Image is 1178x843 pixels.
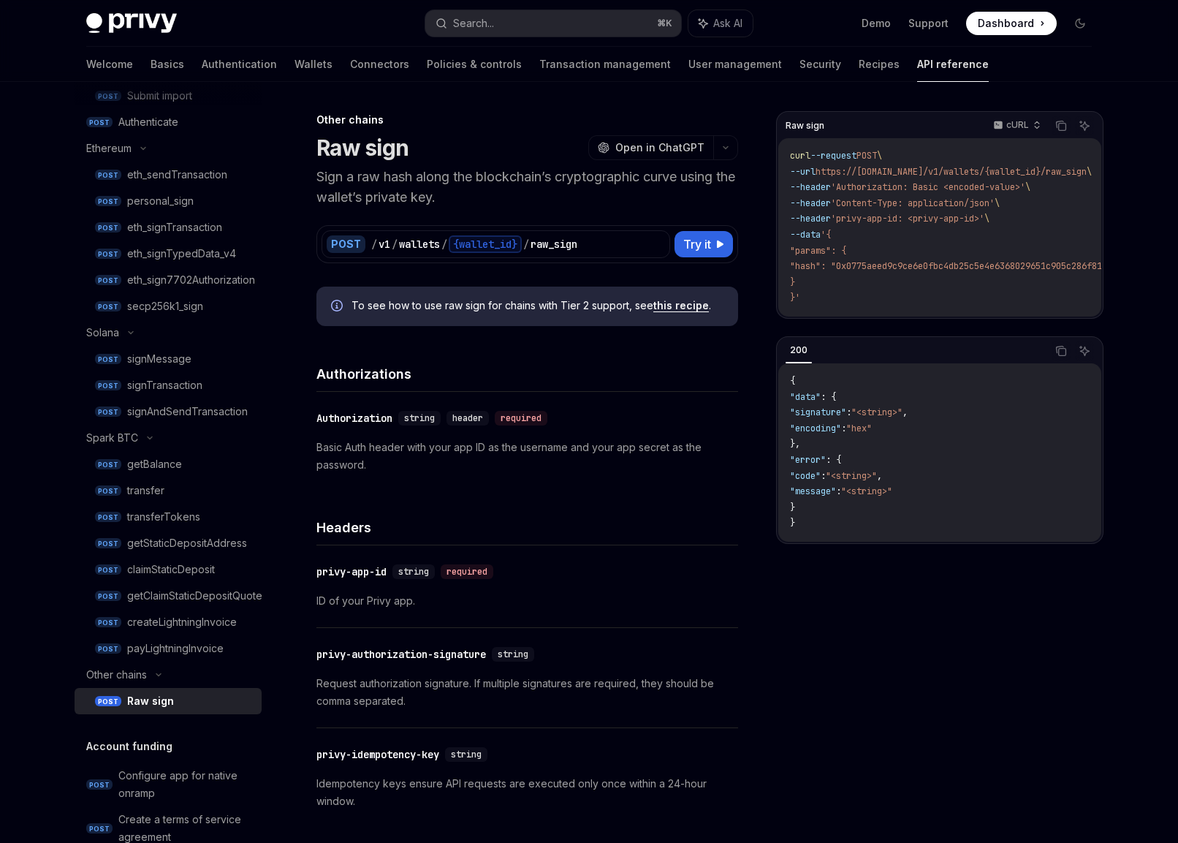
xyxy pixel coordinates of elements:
[95,696,121,707] span: POST
[821,391,836,403] span: : {
[75,188,262,214] a: POSTpersonal_sign
[86,140,132,157] div: Ethereum
[877,150,882,162] span: \
[127,219,222,236] div: eth_signTransaction
[908,16,949,31] a: Support
[316,747,439,762] div: privy-idempotency-key
[427,47,522,82] a: Policies & controls
[452,412,483,424] span: header
[75,346,262,372] a: POSTsignMessage
[786,341,812,359] div: 200
[316,113,738,127] div: Other chains
[371,237,377,252] div: /
[86,738,172,755] h5: Account funding
[831,197,995,209] span: 'Content-Type: application/json'
[95,591,121,602] span: POST
[531,237,577,252] div: raw_sign
[841,423,846,434] span: :
[75,609,262,635] a: POSTcreateLightningInvoice
[95,643,121,654] span: POST
[851,407,902,418] span: "<string>"
[495,411,547,426] div: required
[127,640,224,657] div: payLightningInvoice
[1087,166,1092,178] span: \
[151,47,184,82] a: Basics
[790,213,831,224] span: --header
[86,779,113,790] span: POST
[75,293,262,320] a: POSTsecp256k1_sign
[688,47,782,82] a: User management
[127,482,164,499] div: transfer
[75,635,262,662] a: POSTpayLightningInvoice
[1068,12,1092,35] button: Toggle dark mode
[615,140,704,155] span: Open in ChatGPT
[653,299,709,312] a: this recipe
[95,301,121,312] span: POST
[1006,119,1029,131] p: cURL
[790,375,795,387] span: {
[856,150,877,162] span: POST
[316,675,738,710] p: Request authorization signature. If multiple signatures are required, they should be comma separa...
[316,439,738,474] p: Basic Auth header with your app ID as the username and your app secret as the password.
[351,298,723,313] span: To see how to use raw sign for chains with Tier 2 support, see .
[826,470,877,482] span: "<string>"
[498,649,528,660] span: string
[95,407,121,417] span: POST
[95,617,121,628] span: POST
[449,235,522,253] div: {wallet_id}
[86,666,147,684] div: Other chains
[95,538,121,549] span: POST
[995,197,1000,209] span: \
[404,412,435,424] span: string
[523,237,529,252] div: /
[790,197,831,209] span: --header
[399,237,440,252] div: wallets
[294,47,332,82] a: Wallets
[821,470,826,482] span: :
[316,411,392,426] div: Authorization
[1052,116,1071,135] button: Copy the contents from the code block
[75,477,262,504] a: POSTtransfer
[441,564,493,579] div: required
[75,398,262,425] a: POSTsignAndSendTransaction
[539,47,671,82] a: Transaction management
[127,377,202,394] div: signTransaction
[790,245,846,257] span: "params": {
[75,162,262,188] a: POSTeth_sendTransaction
[316,592,738,610] p: ID of your Privy app.
[75,504,262,530] a: POSTtransferTokens
[127,561,215,578] div: claimStaticDeposit
[75,763,262,806] a: POSTConfigure app for native onramp
[86,429,138,447] div: Spark BTC
[350,47,409,82] a: Connectors
[790,517,795,529] span: }
[588,135,713,160] button: Open in ChatGPT
[984,213,989,224] span: \
[657,18,672,29] span: ⌘ K
[790,470,821,482] span: "code"
[127,403,248,420] div: signAndSendTransaction
[790,438,800,450] span: },
[118,113,178,131] div: Authenticate
[451,749,482,760] span: string
[316,167,738,208] p: Sign a raw hash along the blockchain’s cryptographic curve using the wallet’s private key.
[816,166,1087,178] span: https://[DOMAIN_NAME]/v1/wallets/{wallet_id}/raw_sign
[790,423,841,434] span: "encoding"
[877,470,882,482] span: ,
[836,485,841,497] span: :
[75,372,262,398] a: POSTsignTransaction
[1052,341,1071,360] button: Copy the contents from the code block
[95,512,121,523] span: POST
[95,222,121,233] span: POST
[95,380,121,391] span: POST
[379,237,390,252] div: v1
[127,455,182,473] div: getBalance
[75,241,262,267] a: POSTeth_signTypedData_v4
[425,10,681,37] button: Search...⌘K
[790,485,836,497] span: "message"
[441,237,447,252] div: /
[966,12,1057,35] a: Dashboard
[75,530,262,556] a: POSTgetStaticDepositAddress
[127,587,262,605] div: getClaimStaticDepositQuote
[902,407,908,418] span: ,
